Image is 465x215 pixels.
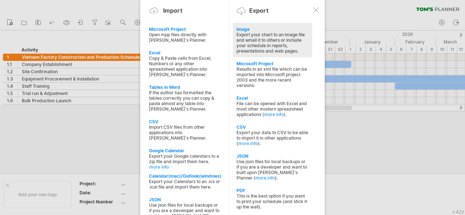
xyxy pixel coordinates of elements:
div: Export your chart to an image file and email it to others or include your schedule in reports, pr... [236,32,308,54]
div: JSON [236,153,308,159]
div: Excel [149,50,221,55]
div: Results in an xml file which can be imported into Microsoft project 2003 and the more recent vers... [236,66,308,88]
div: PDF [236,188,308,193]
div: File can be opened with Excel and most other modern spreadsheet applications ( ). [236,101,308,117]
a: more info [264,112,284,117]
div: Copy & Paste cells from Excel, Numbers or any other spreadsheet application into [PERSON_NAME]'s ... [149,55,221,77]
div: Export your data to CSV to be able to import it in other applications ( ). [236,130,308,146]
div: This is the best option if you want to print your schedule (and stick it up the wall). [236,193,308,210]
div: Excel [236,95,308,101]
div: Microsoft Project [236,61,308,66]
div: Use json files for local backups or if you are a developer and want to built upon [PERSON_NAME]'s... [236,159,308,181]
div: If the author has formatted the tables correctly you can copy & paste almost any table into [PERS... [149,90,221,112]
a: more info [255,175,275,181]
a: more info [149,164,221,170]
div: Export [249,7,268,14]
div: CSV [236,124,308,130]
div: Import [163,7,182,14]
div: Image [236,26,308,32]
a: more info [238,141,258,146]
div: Tables in Word [149,84,221,90]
